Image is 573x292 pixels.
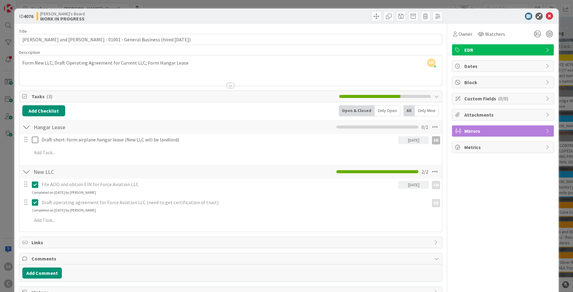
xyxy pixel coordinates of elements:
button: Add Comment [22,268,62,279]
p: Form New LLC; Draft Operating Agreement for Current LLC; Form Hangar Lease [22,59,439,66]
div: Only Mine [415,105,439,116]
span: Mirrors [464,127,543,135]
input: Add Checklist... [32,166,169,177]
button: Add Checklist [22,105,65,116]
input: Add Checklist... [32,122,169,133]
span: Links [32,239,431,246]
span: Attachments [464,111,543,118]
b: 4076 [24,13,33,19]
span: Dates [464,62,543,70]
span: 0 / 1 [421,123,428,131]
div: All [403,105,415,116]
span: [PERSON_NAME]'s Board [40,11,85,16]
div: Completed on [DATE] by [PERSON_NAME] [32,190,96,195]
span: Comments [32,255,431,262]
div: Only Open [375,105,400,116]
div: Completed on [DATE] by [PERSON_NAME] [32,208,96,213]
p: File AOO and obtain EIN for Force Aviation LLC [42,181,396,188]
div: ER [432,199,440,207]
span: SR [427,58,436,67]
span: ID [19,13,33,20]
span: ( 0/0 ) [498,95,508,102]
span: Owner [459,30,472,38]
span: Tasks [32,93,336,100]
input: type card name here... [19,34,442,45]
span: EDR [464,46,543,54]
div: [DATE] [398,181,429,189]
label: Title [19,28,27,34]
span: Metrics [464,144,543,151]
div: SM [432,181,440,189]
p: Draft short-form airplane hangar lease (New LLC will be landlord) [42,136,396,143]
p: Draft operating agreement for Force Aviation LLC (need to get certification of trust) [42,199,426,206]
span: 2 / 2 [421,168,428,175]
div: [DATE] [398,136,429,144]
div: SR [432,136,440,144]
b: WORK IN PROGRESS [40,16,85,21]
span: Watchers [485,30,505,38]
span: Block [464,79,543,86]
span: Description [19,50,40,55]
div: Open & Closed [339,105,375,116]
span: Custom Fields [464,95,543,102]
span: ( 3 ) [47,93,52,99]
